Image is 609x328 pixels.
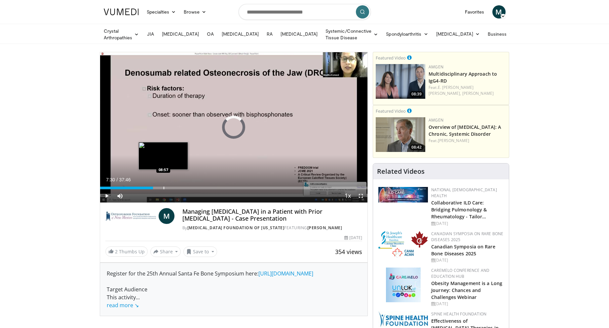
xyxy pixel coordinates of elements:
[461,5,488,18] a: Favorites
[113,189,127,202] button: Mute
[115,248,118,255] span: 2
[382,27,432,41] a: Spondyloarthritis
[409,91,424,97] span: 08:39
[182,208,362,222] h4: Managing [MEDICAL_DATA] in a Patient with Prior [MEDICAL_DATA] - Case Presentation
[492,5,506,18] a: M
[431,257,504,263] div: [DATE]
[438,138,469,143] a: [PERSON_NAME]
[462,91,494,96] a: [PERSON_NAME]
[431,280,502,300] a: Obesity Management is a Long Journey: Chances and Challenges Webinar
[429,124,501,137] a: Overview of [MEDICAL_DATA]: A Chronic, Systemic Disorder
[377,167,425,175] h4: Related Videos
[431,200,487,220] a: Collaborative ILD Care: Bridging Pulmonology & Rheumatology - Tailor…
[376,108,406,114] small: Featured Video
[376,55,406,61] small: Featured Video
[258,270,313,277] a: [URL][DOMAIN_NAME]
[376,117,425,152] img: 40cb7efb-a405-4d0b-b01f-0267f6ac2b93.png.150x105_q85_crop-smart_upscale.png
[344,235,362,241] div: [DATE]
[277,27,322,41] a: [MEDICAL_DATA]
[409,144,424,150] span: 08:42
[100,28,143,41] a: Crystal Arthropathies
[341,189,354,202] button: Playback Rate
[117,177,118,182] span: /
[100,187,368,189] div: Progress Bar
[429,85,474,96] a: E. [PERSON_NAME] [PERSON_NAME],
[322,28,382,41] a: Systemic/Connective Tissue Disease
[376,64,425,99] a: 08:39
[386,268,421,302] img: 45df64a9-a6de-482c-8a90-ada250f7980c.png.150x105_q85_autocrop_double_scale_upscale_version-0.2.jpg
[138,142,188,170] img: image.jpeg
[431,311,486,317] a: Spine Health Foundation
[150,246,181,257] button: Share
[378,187,428,202] img: 7e341e47-e122-4d5e-9c74-d0a8aaff5d49.jpg.150x105_q85_autocrop_double_scale_upscale_version-0.2.jpg
[431,301,504,307] div: [DATE]
[107,270,361,309] div: Register for the 25th Annual Santa Fe Bone Symposium here: Target Audience This activity
[376,117,425,152] a: 08:42
[429,138,506,144] div: Feat.
[431,187,497,199] a: National [DEMOGRAPHIC_DATA] Health
[105,246,148,257] a: 2 Thumbs Up
[203,27,218,41] a: OA
[429,85,506,96] div: Feat.
[431,231,503,242] a: Canadian Symposia on Rare Bone Diseases 2025
[431,221,504,227] div: [DATE]
[429,117,443,123] a: Amgen
[263,27,277,41] a: RA
[429,71,497,84] a: Multidisciplinary Approach to IgG4-RD
[335,248,362,256] span: 354 views
[100,52,368,203] video-js: Video Player
[119,177,131,182] span: 37:46
[107,302,139,309] a: read more ↘
[431,243,495,257] a: Canadian Symposia on Rare Bone Diseases 2025
[158,27,203,41] a: [MEDICAL_DATA]
[431,268,489,279] a: CaReMeLO Conference and Education Hub
[484,27,517,41] a: Business
[376,64,425,99] img: 04ce378e-5681-464e-a54a-15375da35326.png.150x105_q85_crop-smart_upscale.png
[106,177,115,182] span: 7:30
[143,27,158,41] a: JIA
[143,5,180,18] a: Specialties
[100,189,113,202] button: Play
[159,208,174,224] a: M
[183,246,217,257] button: Save to
[104,9,139,15] img: VuMedi Logo
[354,189,367,202] button: Fullscreen
[182,225,362,231] div: By FEATURING
[187,225,285,231] a: [MEDICAL_DATA] Foundation of [US_STATE]
[239,4,371,20] input: Search topics, interventions
[107,294,140,309] span: ...
[180,5,210,18] a: Browse
[378,231,428,258] img: 59b7dea3-8883-45d6-a110-d30c6cb0f321.png.150x105_q85_autocrop_double_scale_upscale_version-0.2.png
[432,27,484,41] a: [MEDICAL_DATA]
[429,64,443,70] a: Amgen
[307,225,342,231] a: [PERSON_NAME]
[378,311,428,327] img: 57d53db2-a1b3-4664-83ec-6a5e32e5a601.png.150x105_q85_autocrop_double_scale_upscale_version-0.2.jpg
[105,208,156,224] img: Osteoporosis Foundation of New Mexico
[218,27,263,41] a: [MEDICAL_DATA]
